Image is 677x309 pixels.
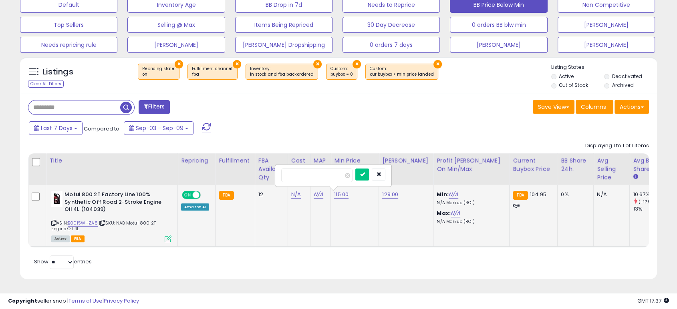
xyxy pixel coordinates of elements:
button: [PERSON_NAME] [450,37,547,53]
div: FBA Available Qty [258,157,284,182]
strong: Copyright [8,297,37,305]
small: Avg BB Share. [633,173,638,181]
div: MAP [314,157,327,165]
div: Avg Selling Price [597,157,626,182]
small: FBA [513,191,528,200]
div: 10.67% [633,191,665,198]
button: × [353,60,361,68]
button: 0 orders BB blw min [450,17,547,33]
a: N/A [449,191,458,199]
span: All listings currently available for purchase on Amazon [51,235,70,242]
div: on [142,72,175,77]
div: fba [192,72,233,77]
button: Last 7 Days [29,121,83,135]
span: Columns [581,103,606,111]
button: [PERSON_NAME] [558,37,655,53]
button: 0 orders 7 days [343,37,440,53]
p: Listing States: [551,64,657,71]
button: [PERSON_NAME] [558,17,655,33]
label: Deactivated [612,73,642,80]
span: Fulfillment channel : [192,66,233,78]
label: Archived [612,82,634,88]
span: Show: entries [34,258,92,265]
h5: Listings [42,66,73,78]
a: N/A [451,209,460,217]
div: Repricing [181,157,212,165]
div: seller snap | | [8,297,139,305]
div: Amazon AI [181,203,209,211]
span: Repricing state : [142,66,175,78]
a: 115.00 [334,191,349,199]
div: Displaying 1 to 1 of 1 items [585,142,649,150]
a: N/A [314,191,323,199]
div: Cost [291,157,307,165]
span: Custom: [370,66,434,78]
button: Filters [139,100,170,114]
div: in stock and fba backordered [250,72,314,77]
button: × [313,60,322,68]
span: OFF [199,192,212,199]
button: [PERSON_NAME] [127,37,225,53]
p: N/A Markup (ROI) [437,200,503,206]
b: Max: [437,209,451,217]
div: buybox = 0 [330,72,353,77]
div: N/A [597,191,623,198]
div: Title [49,157,174,165]
div: Clear All Filters [28,80,64,88]
div: Current Buybox Price [513,157,554,173]
span: Sep-03 - Sep-09 [136,124,183,132]
a: Privacy Policy [104,297,139,305]
span: Inventory : [250,66,314,78]
a: B00I5WHZA8 [68,220,98,227]
span: ON [183,192,193,199]
a: N/A [291,191,301,199]
button: Items Being Repriced [235,17,332,33]
a: 129.00 [382,191,398,199]
span: Compared to: [84,125,121,132]
button: [PERSON_NAME] Dropshipping [235,37,332,53]
button: Save View [533,100,574,114]
p: N/A Markup (ROI) [437,219,503,225]
span: FBA [71,235,85,242]
span: Custom: [330,66,353,78]
img: 411-NiEx9yL._SL40_.jpg [51,191,62,207]
label: Out of Stock [559,82,588,88]
small: (-17.92%) [638,199,659,205]
label: Active [559,73,574,80]
b: Motul 800 2T Factory Line 100% Synthetic Off Road 2-Stroke Engine Oil 4L (104039) [64,191,162,215]
b: Min: [437,191,449,198]
button: Needs repricing rule [20,37,117,53]
th: The percentage added to the cost of goods (COGS) that forms the calculator for Min & Max prices. [433,153,510,185]
div: Avg BB Share [633,157,662,173]
button: × [233,60,241,68]
button: Top Sellers [20,17,117,33]
span: 2025-09-17 17:37 GMT [637,297,669,305]
a: Terms of Use [69,297,103,305]
button: × [433,60,442,68]
div: Profit [PERSON_NAME] on Min/Max [437,157,506,173]
button: Actions [615,100,649,114]
div: Min Price [334,157,375,165]
div: 0% [561,191,587,198]
div: ASIN: [51,191,171,241]
div: cur buybox < min price landed [370,72,434,77]
span: 104.95 [530,191,546,198]
button: 30 Day Decrease [343,17,440,33]
button: Sep-03 - Sep-09 [124,121,193,135]
div: 13% [633,205,665,213]
div: BB Share 24h. [561,157,590,173]
div: [PERSON_NAME] [382,157,430,165]
div: 12 [258,191,282,198]
button: Columns [576,100,613,114]
button: Selling @ Max [127,17,225,33]
button: × [175,60,183,68]
span: | SKU: NAB Motul 800 2T Engine Oil 4L [51,220,156,232]
small: FBA [219,191,234,200]
div: Fulfillment [219,157,251,165]
span: Last 7 Days [41,124,73,132]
